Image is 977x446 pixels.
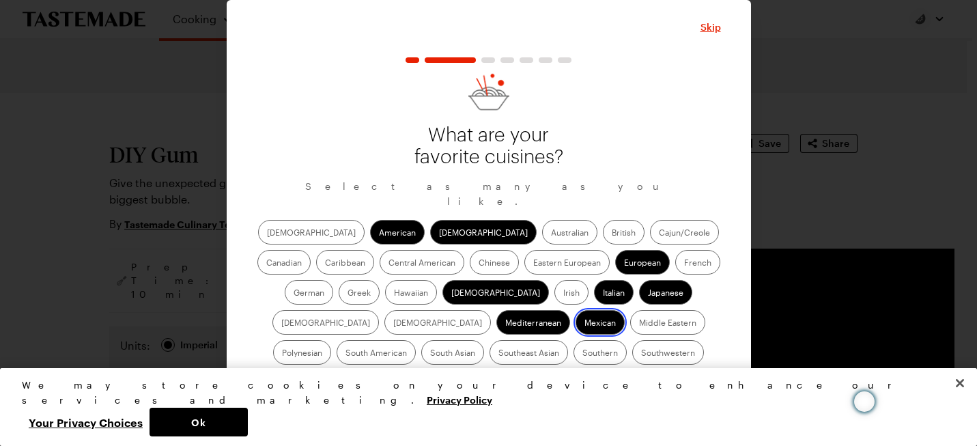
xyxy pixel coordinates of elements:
label: [DEMOGRAPHIC_DATA] [272,310,379,335]
label: Greek [339,280,380,305]
label: British [603,220,645,245]
label: American [370,220,425,245]
p: Select as many as you like. [257,179,721,209]
label: Italian [594,280,634,305]
label: Eastern European [524,250,610,275]
label: [DEMOGRAPHIC_DATA] [430,220,537,245]
label: South American [337,340,416,365]
label: Caribbean [316,250,374,275]
label: Chinese [470,250,519,275]
label: South Asian [421,340,484,365]
label: [DEMOGRAPHIC_DATA] [258,220,365,245]
a: More information about your privacy, opens in a new tab [427,393,492,406]
button: Your Privacy Choices [22,408,150,436]
label: Central American [380,250,464,275]
label: Southwestern [632,340,704,365]
label: Hawaiian [385,280,437,305]
label: European [615,250,670,275]
label: Canadian [257,250,311,275]
label: [DEMOGRAPHIC_DATA] [384,310,491,335]
label: Southeast Asian [490,340,568,365]
label: German [285,280,333,305]
label: Southern [574,340,627,365]
label: Irish [554,280,589,305]
button: Close [945,368,975,398]
label: [DEMOGRAPHIC_DATA] [442,280,549,305]
label: Japanese [639,280,692,305]
p: What are your favorite cuisines? [407,124,571,168]
label: Polynesian [273,340,331,365]
div: We may store cookies on your device to enhance our services and marketing. [22,378,944,408]
label: Mediterranean [496,310,570,335]
label: Mexican [576,310,625,335]
div: Privacy [22,378,944,436]
button: Ok [150,408,248,436]
button: Close [700,20,721,34]
label: French [675,250,720,275]
label: Middle Eastern [630,310,705,335]
label: Australian [542,220,597,245]
span: Skip [700,20,721,34]
label: Cajun/Creole [650,220,719,245]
